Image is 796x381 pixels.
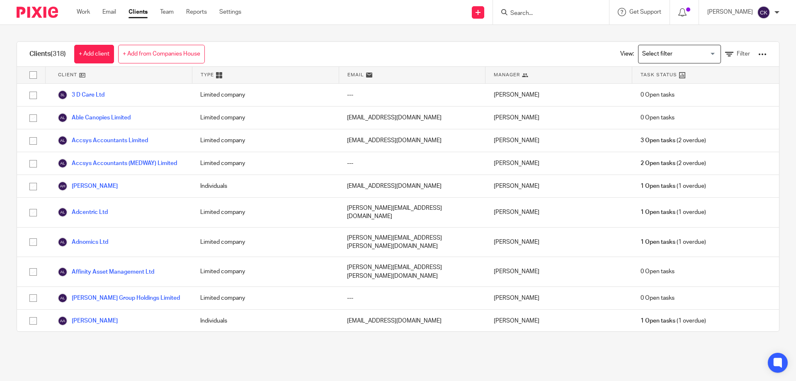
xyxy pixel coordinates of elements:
[641,159,675,167] span: 2 Open tasks
[485,228,632,257] div: [PERSON_NAME]
[29,50,66,58] h1: Clients
[641,208,706,216] span: (1 overdue)
[485,310,632,332] div: [PERSON_NAME]
[58,267,154,277] a: Affinity Asset Management Ltd
[485,152,632,175] div: [PERSON_NAME]
[347,71,364,78] span: Email
[707,8,753,16] p: [PERSON_NAME]
[129,8,148,16] a: Clients
[641,294,675,302] span: 0 Open tasks
[192,198,339,227] div: Limited company
[494,71,520,78] span: Manager
[641,114,675,122] span: 0 Open tasks
[186,8,207,16] a: Reports
[192,152,339,175] div: Limited company
[339,228,485,257] div: [PERSON_NAME][EMAIL_ADDRESS][PERSON_NAME][DOMAIN_NAME]
[339,84,485,106] div: ---
[339,310,485,332] div: [EMAIL_ADDRESS][DOMAIN_NAME]
[192,257,339,286] div: Limited company
[641,208,675,216] span: 1 Open tasks
[641,238,706,246] span: (1 overdue)
[58,293,68,303] img: svg%3E
[74,45,114,63] a: + Add client
[641,182,675,190] span: 1 Open tasks
[102,8,116,16] a: Email
[629,9,661,15] span: Get Support
[58,237,68,247] img: svg%3E
[641,159,706,167] span: (2 overdue)
[641,238,675,246] span: 1 Open tasks
[638,45,721,63] div: Search for option
[192,228,339,257] div: Limited company
[192,287,339,309] div: Limited company
[58,181,68,191] img: svg%3E
[58,113,68,123] img: svg%3E
[58,136,148,146] a: Accsys Accountants Limited
[485,287,632,309] div: [PERSON_NAME]
[737,51,750,57] span: Filter
[641,136,675,145] span: 3 Open tasks
[639,47,716,61] input: Search for option
[641,317,675,325] span: 1 Open tasks
[641,71,677,78] span: Task Status
[58,207,108,217] a: Adcentric Ltd
[58,293,180,303] a: [PERSON_NAME] Group Holdings Limited
[608,42,767,66] div: View:
[339,107,485,129] div: [EMAIL_ADDRESS][DOMAIN_NAME]
[641,182,706,190] span: (1 overdue)
[58,158,177,168] a: Accsys Accountants (MEDWAY) Limited
[485,175,632,197] div: [PERSON_NAME]
[485,107,632,129] div: [PERSON_NAME]
[339,198,485,227] div: [PERSON_NAME][EMAIL_ADDRESS][DOMAIN_NAME]
[192,107,339,129] div: Limited company
[192,129,339,152] div: Limited company
[485,257,632,286] div: [PERSON_NAME]
[339,287,485,309] div: ---
[192,84,339,106] div: Limited company
[58,113,131,123] a: Able Canopies Limited
[485,84,632,106] div: [PERSON_NAME]
[641,91,675,99] span: 0 Open tasks
[201,71,214,78] span: Type
[58,136,68,146] img: svg%3E
[485,198,632,227] div: [PERSON_NAME]
[219,8,241,16] a: Settings
[118,45,205,63] a: + Add from Companies House
[58,207,68,217] img: svg%3E
[641,317,706,325] span: (1 overdue)
[510,10,584,17] input: Search
[192,175,339,197] div: Individuals
[192,310,339,332] div: Individuals
[641,136,706,145] span: (2 overdue)
[58,71,77,78] span: Client
[339,257,485,286] div: [PERSON_NAME][EMAIL_ADDRESS][PERSON_NAME][DOMAIN_NAME]
[641,267,675,276] span: 0 Open tasks
[58,316,68,326] img: svg%3E
[58,316,118,326] a: [PERSON_NAME]
[58,158,68,168] img: svg%3E
[339,129,485,152] div: [EMAIL_ADDRESS][DOMAIN_NAME]
[160,8,174,16] a: Team
[757,6,770,19] img: svg%3E
[25,67,41,83] input: Select all
[77,8,90,16] a: Work
[485,129,632,152] div: [PERSON_NAME]
[58,237,108,247] a: Adnomics Ltd
[51,51,66,57] span: (318)
[339,152,485,175] div: ---
[58,90,104,100] a: 3 D Care Ltd
[58,90,68,100] img: svg%3E
[17,7,58,18] img: Pixie
[58,267,68,277] img: svg%3E
[58,181,118,191] a: [PERSON_NAME]
[339,175,485,197] div: [EMAIL_ADDRESS][DOMAIN_NAME]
